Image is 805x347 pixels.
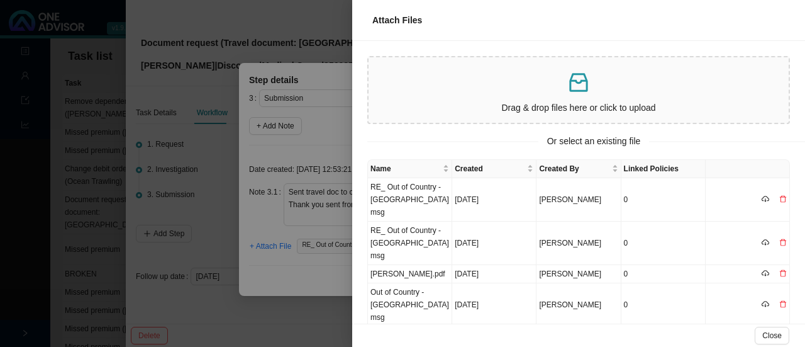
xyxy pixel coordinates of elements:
p: Drag & drop files here or click to upload [374,101,784,115]
span: Close [762,329,782,342]
td: [DATE] [452,265,536,283]
span: cloud-download [762,300,769,308]
td: 0 [621,265,706,283]
span: Name [370,162,440,175]
th: Name [368,160,452,178]
td: Out of Country - [GEOGRAPHIC_DATA]msg [368,283,452,327]
span: delete [779,270,787,277]
th: Created [452,160,536,178]
span: inboxDrag & drop files here or click to upload [369,57,789,123]
th: Linked Policies [621,160,706,178]
td: [DATE] [452,283,536,327]
button: Close [755,327,789,344]
span: Attach Files [372,15,422,25]
span: Created [455,162,525,175]
th: Created By [536,160,621,178]
td: [DATE] [452,178,536,222]
span: [PERSON_NAME] [539,300,601,309]
span: delete [779,195,787,203]
span: delete [779,239,787,246]
span: [PERSON_NAME] [539,270,601,278]
span: Created By [539,162,609,175]
td: RE_ Out of Country - [GEOGRAPHIC_DATA]msg [368,222,452,265]
td: RE_ Out of Country - [GEOGRAPHIC_DATA]msg [368,178,452,222]
span: Or select an existing file [538,134,650,149]
td: [PERSON_NAME].pdf [368,265,452,283]
span: cloud-download [762,239,769,246]
td: 0 [621,178,706,222]
td: 0 [621,222,706,265]
span: [PERSON_NAME] [539,195,601,204]
span: [PERSON_NAME] [539,239,601,247]
span: cloud-download [762,270,769,277]
span: cloud-download [762,195,769,203]
span: inbox [566,70,591,95]
span: delete [779,300,787,308]
td: [DATE] [452,222,536,265]
td: 0 [621,283,706,327]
